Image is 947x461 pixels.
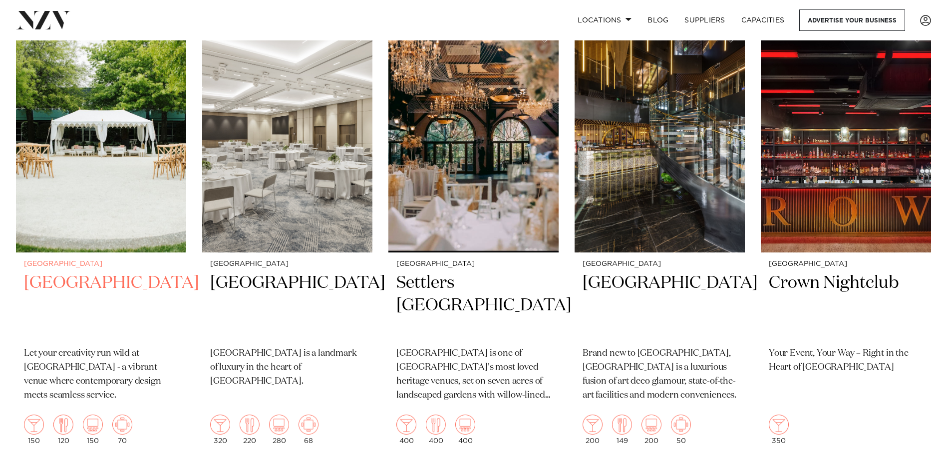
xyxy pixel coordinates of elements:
[671,415,691,445] div: 50
[426,415,446,445] div: 400
[396,272,551,339] h2: Settlers [GEOGRAPHIC_DATA]
[426,415,446,435] img: dining.png
[210,272,364,339] h2: [GEOGRAPHIC_DATA]
[269,415,289,435] img: theatre.png
[24,260,178,268] small: [GEOGRAPHIC_DATA]
[641,415,661,445] div: 200
[210,415,230,435] img: cocktail.png
[455,415,475,435] img: theatre.png
[455,415,475,445] div: 400
[583,272,737,339] h2: [GEOGRAPHIC_DATA]
[570,9,639,31] a: Locations
[676,9,733,31] a: SUPPLIERS
[269,415,289,445] div: 280
[733,9,793,31] a: Capacities
[396,260,551,268] small: [GEOGRAPHIC_DATA]
[210,347,364,389] p: [GEOGRAPHIC_DATA] is a landmark of luxury in the heart of [GEOGRAPHIC_DATA].
[16,11,70,29] img: nzv-logo.png
[639,9,676,31] a: BLOG
[769,347,923,375] p: Your Event, Your Way – Right in the Heart of [GEOGRAPHIC_DATA]
[299,415,318,445] div: 68
[641,415,661,435] img: theatre.png
[396,415,416,435] img: cocktail.png
[575,24,745,453] a: [GEOGRAPHIC_DATA] [GEOGRAPHIC_DATA] Brand new to [GEOGRAPHIC_DATA], [GEOGRAPHIC_DATA] is a luxuri...
[396,415,416,445] div: 400
[388,24,559,453] a: [GEOGRAPHIC_DATA] Settlers [GEOGRAPHIC_DATA] [GEOGRAPHIC_DATA] is one of [GEOGRAPHIC_DATA]'s most...
[240,415,260,445] div: 220
[799,9,905,31] a: Advertise your business
[112,415,132,435] img: meeting.png
[24,415,44,435] img: cocktail.png
[769,260,923,268] small: [GEOGRAPHIC_DATA]
[396,347,551,403] p: [GEOGRAPHIC_DATA] is one of [GEOGRAPHIC_DATA]'s most loved heritage venues, set on seven acres of...
[202,24,372,453] a: [GEOGRAPHIC_DATA] [GEOGRAPHIC_DATA] [GEOGRAPHIC_DATA] is a landmark of luxury in the heart of [GE...
[16,24,186,453] a: [GEOGRAPHIC_DATA] [GEOGRAPHIC_DATA] Let your creativity run wild at [GEOGRAPHIC_DATA] - a vibrant...
[612,415,632,445] div: 149
[612,415,632,435] img: dining.png
[299,415,318,435] img: meeting.png
[583,260,737,268] small: [GEOGRAPHIC_DATA]
[53,415,73,445] div: 120
[240,415,260,435] img: dining.png
[210,415,230,445] div: 320
[24,415,44,445] div: 150
[53,415,73,435] img: dining.png
[761,24,931,453] a: [GEOGRAPHIC_DATA] Crown Nightclub Your Event, Your Way – Right in the Heart of [GEOGRAPHIC_DATA] 350
[112,415,132,445] div: 70
[24,347,178,403] p: Let your creativity run wild at [GEOGRAPHIC_DATA] - a vibrant venue where contemporary design mee...
[24,272,178,339] h2: [GEOGRAPHIC_DATA]
[769,415,789,445] div: 350
[210,260,364,268] small: [GEOGRAPHIC_DATA]
[83,415,103,445] div: 150
[769,272,923,339] h2: Crown Nightclub
[583,415,603,435] img: cocktail.png
[583,347,737,403] p: Brand new to [GEOGRAPHIC_DATA], [GEOGRAPHIC_DATA] is a luxurious fusion of art deco glamour, stat...
[83,415,103,435] img: theatre.png
[671,415,691,435] img: meeting.png
[769,415,789,435] img: cocktail.png
[583,415,603,445] div: 200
